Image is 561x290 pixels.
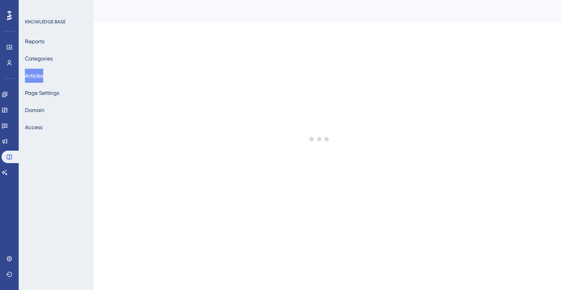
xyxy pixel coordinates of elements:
button: Articles [25,69,43,83]
button: Access [25,120,42,134]
button: Page Settings [25,86,59,100]
div: KNOWLEDGE BASE [25,19,65,25]
button: Domain [25,103,44,117]
button: Reports [25,34,44,48]
button: Categories [25,52,53,66]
